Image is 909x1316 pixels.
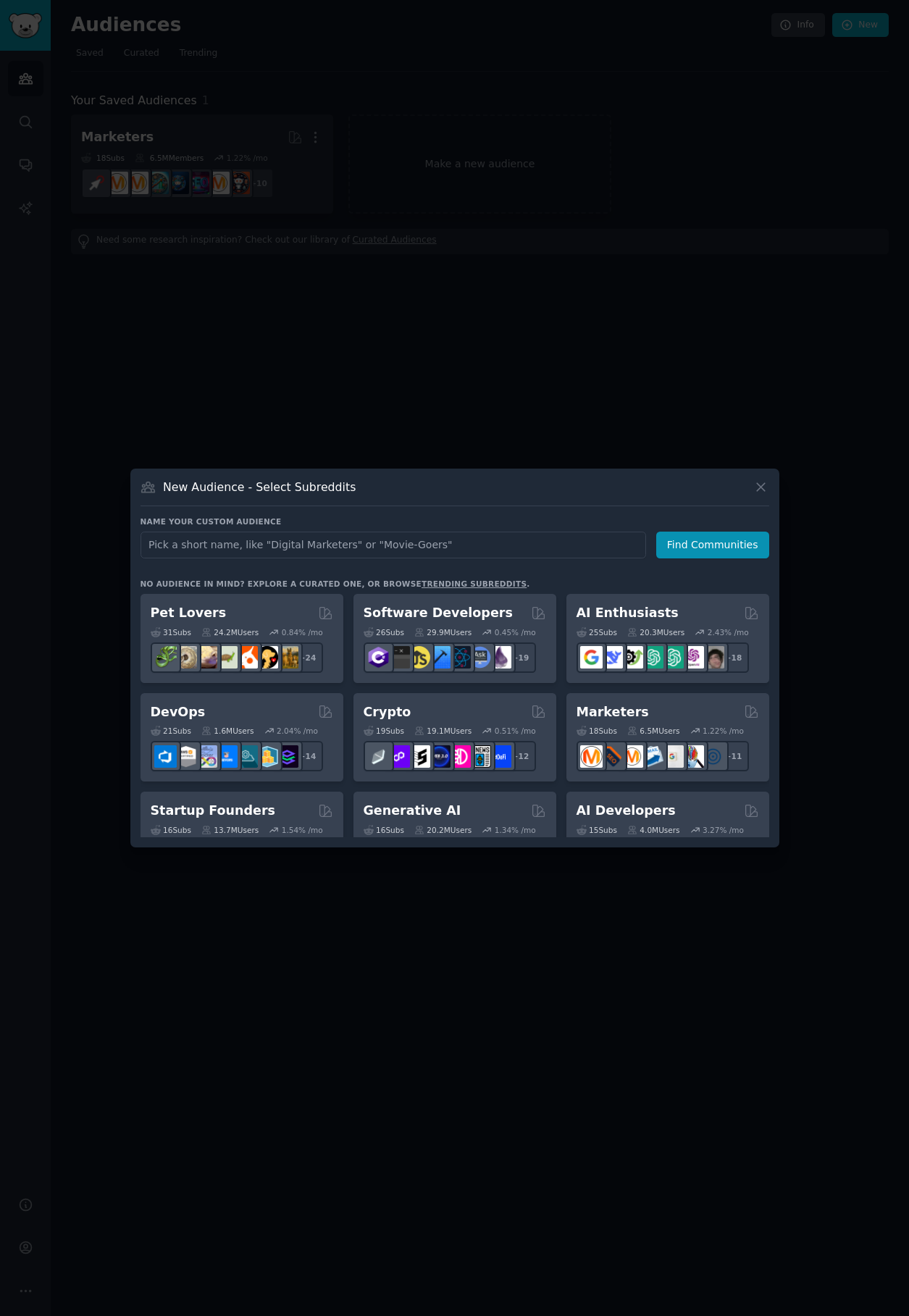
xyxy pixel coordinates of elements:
[428,646,451,669] img: iOSProgramming
[600,745,623,768] img: bigseo
[577,802,676,820] h2: AI Developers
[719,642,749,673] div: + 18
[293,642,323,673] div: + 24
[175,646,197,669] img: ballpython
[276,646,298,669] img: dogbreed
[641,646,663,669] img: chatgpt_promptDesign
[215,745,238,768] img: DevOpsLinks
[201,627,259,637] div: 24.2M Users
[621,745,643,768] img: AskMarketing
[364,726,404,736] div: 19 Sub s
[577,604,679,622] h2: AI Enthusiasts
[656,532,769,558] button: Find Communities
[175,745,197,768] img: AWS_Certified_Experts
[276,745,298,768] img: PlatformEngineers
[364,825,404,835] div: 16 Sub s
[141,579,530,589] div: No audience in mind? Explore a curated one, or browse .
[448,745,471,768] img: defiblockchain
[256,745,278,768] img: aws_cdk
[364,627,404,637] div: 26 Sub s
[388,646,410,669] img: software
[414,627,472,637] div: 29.9M Users
[364,604,513,622] h2: Software Developers
[422,579,527,588] a: trending subreddits
[661,745,684,768] img: googleads
[151,726,191,736] div: 21 Sub s
[627,825,680,835] div: 4.0M Users
[256,646,278,669] img: PetAdvice
[151,604,227,622] h2: Pet Lovers
[495,726,536,736] div: 0.51 % /mo
[702,745,724,768] img: OnlineMarketing
[469,646,491,669] img: AskComputerScience
[702,646,724,669] img: ArtificalIntelligence
[469,745,491,768] img: CryptoNews
[627,627,684,637] div: 20.3M Users
[489,745,511,768] img: defi_
[489,646,511,669] img: elixir
[506,741,536,771] div: + 12
[151,802,275,820] h2: Startup Founders
[495,627,536,637] div: 0.45 % /mo
[703,825,744,835] div: 3.27 % /mo
[708,627,749,637] div: 2.43 % /mo
[151,825,191,835] div: 16 Sub s
[151,703,206,721] h2: DevOps
[428,745,451,768] img: web3
[367,745,390,768] img: ethfinance
[703,726,744,736] div: 1.22 % /mo
[364,802,461,820] h2: Generative AI
[277,726,318,736] div: 2.04 % /mo
[293,741,323,771] div: + 14
[495,825,536,835] div: 1.34 % /mo
[621,646,643,669] img: AItoolsCatalog
[388,745,410,768] img: 0xPolygon
[201,726,254,736] div: 1.6M Users
[163,479,356,495] h3: New Audience - Select Subreddits
[682,745,704,768] img: MarketingResearch
[141,516,769,527] h3: Name your custom audience
[364,703,411,721] h2: Crypto
[641,745,663,768] img: Emailmarketing
[577,726,617,736] div: 18 Sub s
[195,745,217,768] img: Docker_DevOps
[201,825,259,835] div: 13.7M Users
[682,646,704,669] img: OpenAIDev
[282,627,323,637] div: 0.84 % /mo
[580,646,603,669] img: GoogleGeminiAI
[367,646,390,669] img: csharp
[195,646,217,669] img: leopardgeckos
[577,825,617,835] div: 15 Sub s
[154,646,177,669] img: herpetology
[577,627,617,637] div: 25 Sub s
[235,745,258,768] img: platformengineering
[408,745,430,768] img: ethstaker
[600,646,623,669] img: DeepSeek
[235,646,258,669] img: cockatiel
[580,745,603,768] img: content_marketing
[661,646,684,669] img: chatgpt_prompts_
[215,646,238,669] img: turtle
[414,825,472,835] div: 20.2M Users
[151,627,191,637] div: 31 Sub s
[141,532,646,558] input: Pick a short name, like "Digital Marketers" or "Movie-Goers"
[627,726,680,736] div: 6.5M Users
[408,646,430,669] img: learnjavascript
[577,703,649,721] h2: Marketers
[154,745,177,768] img: azuredevops
[719,741,749,771] div: + 11
[282,825,323,835] div: 1.54 % /mo
[506,642,536,673] div: + 19
[414,726,472,736] div: 19.1M Users
[448,646,471,669] img: reactnative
